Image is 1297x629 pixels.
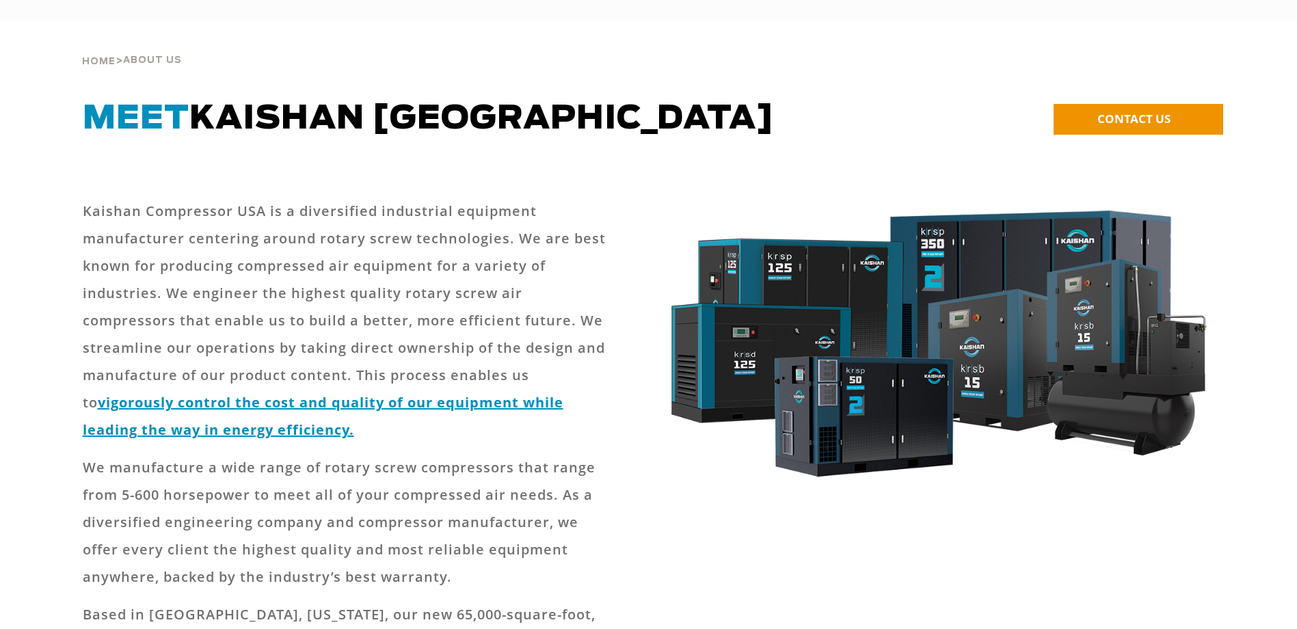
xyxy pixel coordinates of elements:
[83,103,189,135] span: Meet
[1054,104,1223,135] a: CONTACT US
[82,21,182,72] div: >
[1097,111,1171,126] span: CONTACT US
[83,454,613,591] p: We manufacture a wide range of rotary screw compressors that range from 5-600 horsepower to meet ...
[83,198,613,444] p: Kaishan Compressor USA is a diversified industrial equipment manufacturer centering around rotary...
[83,103,775,135] span: Kaishan [GEOGRAPHIC_DATA]
[82,57,116,66] span: Home
[83,393,563,439] a: vigorously control the cost and quality of our equipment while leading the way in energy efficiency.
[82,55,116,67] a: Home
[657,198,1216,500] img: krsb
[123,56,182,65] span: About Us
